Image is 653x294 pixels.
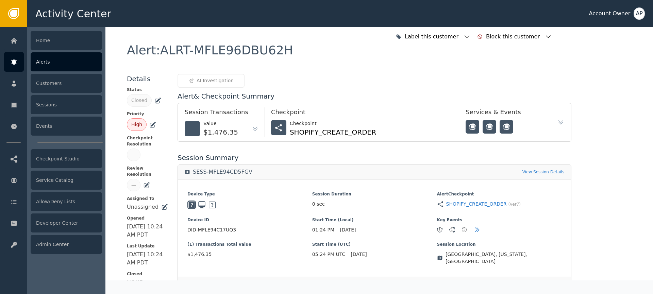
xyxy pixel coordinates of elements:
span: Assigned To [127,195,168,202]
a: Developer Center [4,213,102,233]
div: Customers [31,74,102,93]
div: Block this customer [486,33,541,41]
div: Session Transactions [185,107,258,120]
button: AP [634,7,645,20]
span: Device Type [187,191,312,197]
div: Allow/Deny Lists [31,192,102,211]
a: Service Catalog [4,170,102,190]
span: DID-MFLE94C17UQ3 [187,226,312,234]
div: Checkpoint Studio [31,149,102,168]
div: Label this customer [405,33,460,41]
span: Key Events [437,217,562,223]
div: Service Catalog [31,171,102,190]
span: Start Time (UTC) [312,241,437,247]
div: SHOPIFY_CREATE_ORDER [290,127,376,137]
div: Checkpoint [290,120,376,127]
span: Status [127,87,168,93]
div: 1 [462,227,467,232]
a: Alerts [4,52,102,72]
span: Closed [127,271,168,277]
span: Session Duration [312,191,437,197]
button: Block this customer [475,29,553,44]
span: Last Update [127,243,168,249]
div: NONE [127,278,143,287]
div: Session Summary [178,153,571,163]
span: Session Location [437,241,562,247]
a: Events [4,116,102,136]
div: [DATE] 10:24 AM PDT [127,223,168,239]
div: Events [31,117,102,136]
span: Device ID [187,217,312,223]
div: $1,476.35 [203,127,238,137]
span: Checkpoint Resolution [127,135,168,147]
a: Checkpoint Studio [4,149,102,169]
div: Alert & Checkpoint Summary [178,91,571,101]
div: Alerts [31,52,102,71]
span: 01:24 PM [312,226,334,234]
button: Label this customer [394,29,472,44]
a: SHOPIFY_CREATE_ORDER [446,201,507,208]
span: Review Resolution [127,165,168,177]
div: Unassigned [127,203,158,211]
span: (ver 7 ) [508,201,521,207]
div: — [131,151,136,158]
div: SESS-MFLE94CD5FGV [193,169,252,175]
a: Allow/Deny Lists [4,192,102,211]
div: Admin Center [31,235,102,254]
div: Home [31,31,102,50]
span: Start Time (Local) [312,217,437,223]
span: [DATE] [351,251,367,258]
div: High [131,121,142,128]
div: Value [203,120,238,127]
span: 05:24 PM UTC [312,251,346,258]
div: Checkpoint [271,107,452,120]
div: Details [127,74,168,84]
div: Services & Events [466,107,547,120]
div: — [131,181,136,189]
a: View Session Details [522,169,565,175]
span: [DATE] [340,226,356,234]
div: Sessions [31,95,102,114]
span: (1) Transactions Total Value [187,241,312,247]
span: Priority [127,111,168,117]
a: Admin Center [4,235,102,254]
span: Activity Center [35,6,111,21]
div: 1 [437,227,442,232]
span: [GEOGRAPHIC_DATA], [US_STATE], [GEOGRAPHIC_DATA] [446,251,562,265]
div: 1 [450,227,454,232]
span: Alert Checkpoint [437,191,562,197]
span: Opened [127,215,168,221]
div: Account Owner [589,10,630,18]
div: Developer Center [31,213,102,232]
div: [DATE] 10:24 AM PDT [127,250,168,267]
div: Closed [131,97,147,104]
a: Customers [4,73,102,93]
a: Sessions [4,95,102,115]
a: Home [4,31,102,50]
span: $1,476.35 [187,251,312,258]
div: Alert : ALRT-MFLE96DBU62H [127,44,293,56]
span: 0 sec [312,201,325,208]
